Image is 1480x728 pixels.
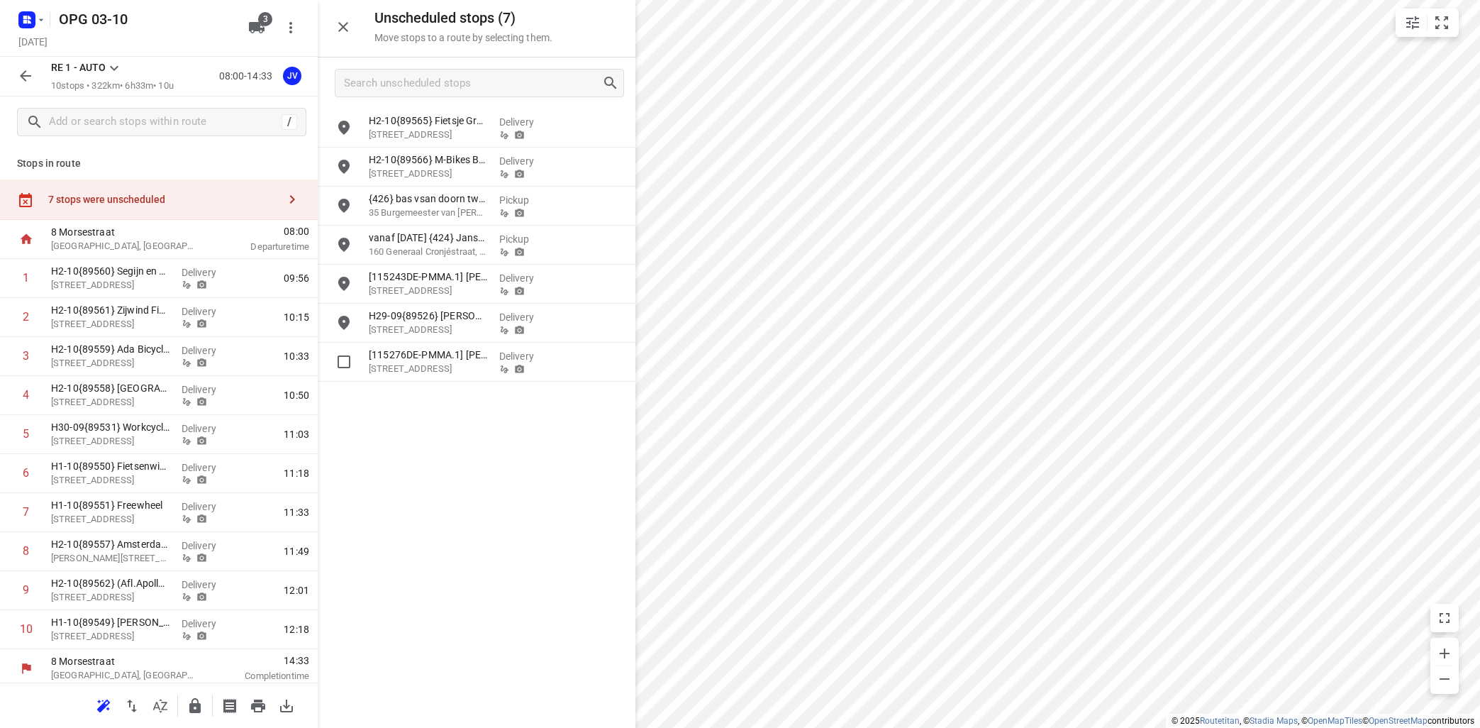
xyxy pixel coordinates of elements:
[23,271,29,285] div: 1
[20,622,33,636] div: 10
[369,348,488,362] p: [115276DE-PMMA.1] Mirko Mattei
[284,310,309,324] span: 10:15
[182,382,234,397] p: Delivery
[284,505,309,519] span: 11:33
[284,583,309,597] span: 12:01
[51,79,174,93] p: 10 stops • 322km • 6h33m • 10u
[277,13,305,42] button: More
[284,427,309,441] span: 11:03
[51,356,170,370] p: Weteringschans 195, Amsterdam
[51,590,170,605] p: Beethovenstraat 86, Amsterdam
[216,653,309,668] span: 14:33
[243,13,271,42] button: 3
[23,427,29,441] div: 5
[278,62,306,90] button: JV
[1172,716,1474,726] li: © 2025 , © , © © contributors
[284,466,309,480] span: 11:18
[182,265,234,280] p: Delivery
[284,622,309,636] span: 12:18
[51,395,170,409] p: Bloemgracht 68, Amsterdam
[330,348,358,376] span: Select
[51,668,199,683] p: [GEOGRAPHIC_DATA], [GEOGRAPHIC_DATA]
[13,33,53,50] h5: Project date
[369,128,488,142] p: [STREET_ADDRESS]
[499,271,552,285] p: Delivery
[51,537,170,551] p: H2-10{89557} Amsterdamse Fietswinkel Museumplein B.V.
[499,193,552,207] p: Pickup
[284,544,309,558] span: 11:49
[51,342,170,356] p: H2-10{89559} Ada Bicycles
[1396,9,1459,37] div: small contained button group
[51,434,170,448] p: Lijnbaansgracht 32 B-HS, Amsterdam
[369,192,488,206] p: {426} bas vsan doorn tweewielers
[51,615,170,629] p: H1-10{89549} Daniel Tweewielers
[216,669,309,683] p: Completion time
[602,75,623,92] div: Search
[1200,716,1240,726] a: Routetitan
[369,114,488,128] p: H2-10{89565} Fietsje Groningen (Dumo Fietsen)
[1308,716,1362,726] a: OpenMapTiles
[49,111,282,133] input: Add or search stops within route
[283,67,301,85] div: JV
[499,349,552,363] p: Delivery
[48,194,278,205] div: 7 stops were unscheduled
[182,578,234,592] p: Delivery
[51,654,199,668] p: 8 Morsestraat
[369,309,488,323] p: H29-09{89526} Peeters Bike Totaal
[51,303,170,317] p: H2-10{89561} Zijwind Fietsenmakerij
[23,583,29,597] div: 9
[284,388,309,402] span: 10:50
[182,343,234,358] p: Delivery
[51,576,170,590] p: H2-10{89562} (Afl.Apollobuurt) ZFP
[182,421,234,436] p: Delivery
[17,156,301,171] p: Stops in route
[51,420,170,434] p: H30-09{89531} Workcycles (Lijnbaangr.)
[182,539,234,553] p: Delivery
[244,698,272,712] span: Print route
[118,698,146,712] span: Reverse route
[284,271,309,285] span: 09:56
[216,698,244,712] span: Print shipping labels
[1398,9,1427,37] button: Map settings
[51,498,170,512] p: H1-10{89551} Freewheel
[182,304,234,319] p: Delivery
[329,13,357,41] button: Close
[51,459,170,473] p: H1-10{89550} Fietsenwinkel de Duif
[369,231,488,245] p: vanaf 7 okt {424} Jansen Cronje bv
[369,245,488,259] p: 160 Generaal Cronjéstraat, Haarlem
[282,114,297,130] div: /
[278,69,306,82] span: Assigned to Jonno Vesters
[51,264,170,278] p: H2-10{89560} Segijn en van Wees
[499,310,552,324] p: Delivery
[51,278,170,292] p: [STREET_ADDRESS]
[51,512,170,526] p: Bilderdijkstraat 55, Amsterdam
[374,10,552,26] h5: Unscheduled stops ( 7 )
[51,239,199,253] p: [GEOGRAPHIC_DATA], [GEOGRAPHIC_DATA]
[374,32,552,43] p: Move stops to a route by selecting them.
[181,692,209,720] button: Lock route
[146,698,174,712] span: Sort by time window
[369,153,488,167] p: H2-10{89566} M-Bikes B.V.
[1428,9,1456,37] button: Fit zoom
[51,629,170,644] p: Haarlemmermeerstraat 75, Amsterdam
[51,551,170,566] p: Van Baerlestraat 118h, Amsterdam
[499,154,552,168] p: Delivery
[23,505,29,519] div: 7
[284,349,309,363] span: 10:33
[318,109,635,727] div: grid
[219,69,278,84] p: 08:00-14:33
[369,167,488,181] p: Prinsesseweg 216, Groningen
[369,270,488,284] p: [115243DE-PMMA.1] Jonderko Joachim
[1369,716,1428,726] a: OpenStreetMap
[89,698,118,712] span: Reoptimize route
[369,323,488,337] p: [STREET_ADDRESS]
[51,473,170,487] p: Waterspiegelplein 10 H, Amsterdam
[369,206,488,220] p: 35 Burgemeester van Houtplein, Vlijmen
[53,8,237,31] h5: Rename
[51,60,106,75] p: RE 1 - AUTO
[51,225,199,239] p: 8 Morsestraat
[499,232,552,246] p: Pickup
[369,362,488,376] p: Murmannstraße 2, Kevelaer
[23,310,29,324] div: 2
[23,466,29,480] div: 6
